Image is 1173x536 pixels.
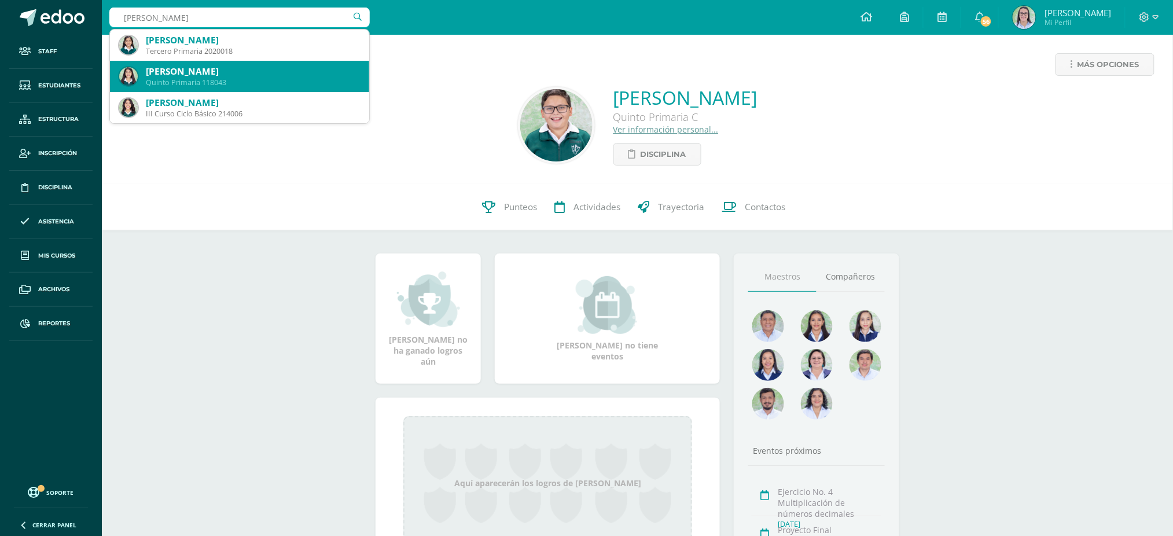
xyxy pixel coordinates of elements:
[748,445,885,456] div: Eventos próximos
[613,143,701,166] a: Disciplina
[613,124,719,135] a: Ver información personal...
[505,201,538,213] span: Punteos
[38,319,70,328] span: Reportes
[38,81,80,90] span: Estudiantes
[146,46,360,56] div: Tercero Primaria 2020018
[801,388,833,420] img: 74e021dbc1333a55a6a6352084f0f183.png
[1056,53,1154,76] a: Más opciones
[119,67,138,86] img: f79a5599326ccd05b6bb236787f4344a.png
[520,89,593,161] img: 3256056a1e8ffd86d855879a0800440f.png
[752,349,784,381] img: 6ddd1834028c492d783a9ed76c16c693.png
[1078,54,1139,75] span: Más opciones
[9,205,93,239] a: Asistencia
[980,15,992,28] span: 56
[38,149,77,158] span: Inscripción
[752,310,784,342] img: f4ec16a59328cb939a4b919555c40b71.png
[474,184,546,230] a: Punteos
[9,69,93,103] a: Estudiantes
[659,201,705,213] span: Trayectoria
[748,262,817,292] a: Maestros
[576,276,639,334] img: event_small.png
[47,489,74,497] span: Soporte
[778,486,881,519] div: Ejercicio No. 4 Multiplicación de números decimales
[714,184,795,230] a: Contactos
[38,183,72,192] span: Disciplina
[9,103,93,137] a: Estructura
[801,310,833,342] img: a45c6b0b365ef70dd84ea434ae6b643f.png
[9,137,93,171] a: Inscripción
[9,171,93,205] a: Disciplina
[613,110,758,124] div: Quinto Primaria C
[9,239,93,273] a: Mis cursos
[550,276,665,362] div: [PERSON_NAME] no tiene eventos
[38,251,75,260] span: Mis cursos
[9,307,93,341] a: Reportes
[32,521,76,529] span: Cerrar panel
[1045,7,1111,19] span: [PERSON_NAME]
[778,524,881,535] div: Proyecto Final
[1013,6,1036,29] img: 04502d3ebb6155621d07acff4f663ff2.png
[146,97,360,109] div: [PERSON_NAME]
[801,349,833,381] img: 674848b92a8dd628d3cff977652c0a9e.png
[146,78,360,87] div: Quinto Primaria 118043
[14,484,88,500] a: Soporte
[850,310,881,342] img: e0582db7cc524a9960c08d03de9ec803.png
[146,109,360,119] div: III Curso Ciclo Básico 214006
[38,115,79,124] span: Estructura
[630,184,714,230] a: Trayectoria
[613,85,758,110] a: [PERSON_NAME]
[146,65,360,78] div: [PERSON_NAME]
[752,388,784,420] img: 54c759e5b9bb94252904e19d2c113a42.png
[9,35,93,69] a: Staff
[38,217,74,226] span: Asistencia
[397,270,460,328] img: achievement_small.png
[817,262,885,292] a: Compañeros
[38,285,69,294] span: Archivos
[38,47,57,56] span: Staff
[574,201,621,213] span: Actividades
[1045,17,1111,27] span: Mi Perfil
[119,98,138,117] img: 8a04bcb720cee43845f5c8158bc7cf53.png
[745,201,786,213] span: Contactos
[119,36,138,54] img: b049221fc9a3aaa718fc0ebc0d334bf1.png
[546,184,630,230] a: Actividades
[641,144,686,165] span: Disciplina
[850,349,881,381] img: f0af4734c025b990c12c69d07632b04a.png
[109,8,370,27] input: Busca un usuario...
[387,270,469,367] div: [PERSON_NAME] no ha ganado logros aún
[9,273,93,307] a: Archivos
[146,34,360,46] div: [PERSON_NAME]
